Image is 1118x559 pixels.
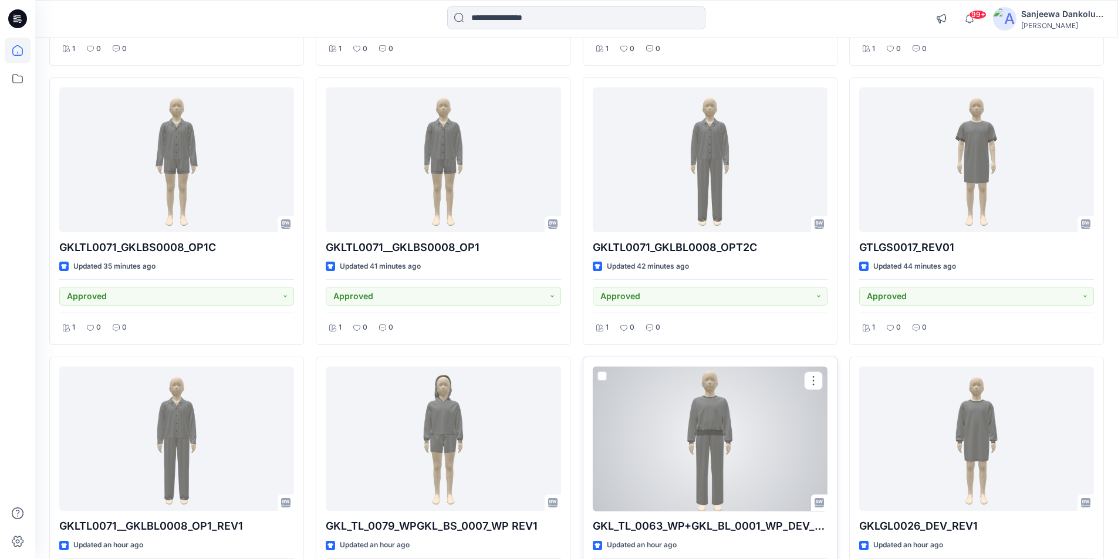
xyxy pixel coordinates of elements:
[859,87,1094,232] a: GTLGS0017_REV01
[73,260,156,273] p: Updated 35 minutes ago
[859,239,1094,256] p: GTLGS0017_REV01
[339,321,342,334] p: 1
[389,43,393,55] p: 0
[859,367,1094,511] a: GKLGL0026_DEV_REV1
[122,321,127,334] p: 0
[326,87,560,232] a: GKLTL0071__GKLBS0008_OP1
[922,321,927,334] p: 0
[922,43,927,55] p: 0
[340,260,421,273] p: Updated 41 minutes ago
[969,10,987,19] span: 99+
[607,539,677,551] p: Updated an hour ago
[593,367,827,511] a: GKL_TL_0063_WP+GKL_BL_0001_WP_DEV_REV1
[339,43,342,55] p: 1
[59,87,294,232] a: GKLTL0071_GKLBS0008_OP1C
[873,260,956,273] p: Updated 44 minutes ago
[340,539,410,551] p: Updated an hour ago
[122,43,127,55] p: 0
[326,518,560,534] p: GKL_TL_0079_WPGKL_BS_0007_WP REV1
[872,43,875,55] p: 1
[606,43,609,55] p: 1
[630,321,634,334] p: 0
[630,43,634,55] p: 0
[993,7,1016,31] img: avatar
[96,43,101,55] p: 0
[656,321,660,334] p: 0
[73,539,143,551] p: Updated an hour ago
[1021,7,1103,21] div: Sanjeewa Dankoluwage
[363,43,367,55] p: 0
[96,321,101,334] p: 0
[606,321,609,334] p: 1
[389,321,393,334] p: 0
[72,321,75,334] p: 1
[607,260,689,273] p: Updated 42 minutes ago
[363,321,367,334] p: 0
[656,43,660,55] p: 0
[72,43,75,55] p: 1
[59,239,294,256] p: GKLTL0071_GKLBS0008_OP1C
[896,321,901,334] p: 0
[873,539,943,551] p: Updated an hour ago
[59,518,294,534] p: GKLTL0071__GKLBL0008_OP1_REV1
[593,518,827,534] p: GKL_TL_0063_WP+GKL_BL_0001_WP_DEV_REV1
[859,518,1094,534] p: GKLGL0026_DEV_REV1
[896,43,901,55] p: 0
[872,321,875,334] p: 1
[593,87,827,232] a: GKLTL0071_GKLBL0008_OPT2C
[326,239,560,256] p: GKLTL0071__GKLBS0008_OP1
[1021,21,1103,30] div: [PERSON_NAME]
[593,239,827,256] p: GKLTL0071_GKLBL0008_OPT2C
[326,367,560,511] a: GKL_TL_0079_WPGKL_BS_0007_WP REV1
[59,367,294,511] a: GKLTL0071__GKLBL0008_OP1_REV1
